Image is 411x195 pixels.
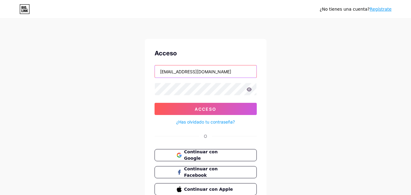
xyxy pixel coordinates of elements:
[370,7,392,12] a: Regístrate
[195,106,216,112] font: Acceso
[176,119,235,125] a: ¿Has olvidado tu contraseña?
[155,166,257,178] button: Continuar con Facebook
[204,134,207,139] font: O
[320,7,370,12] font: ¿No tienes una cuenta?
[184,166,218,178] font: Continuar con Facebook
[155,149,257,161] button: Continuar con Google
[184,149,218,161] font: Continuar con Google
[155,103,257,115] button: Acceso
[176,119,235,124] font: ¿Has olvidado tu contraseña?
[184,187,233,192] font: Continuar con Apple
[155,50,177,57] font: Acceso
[155,65,256,78] input: Nombre de usuario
